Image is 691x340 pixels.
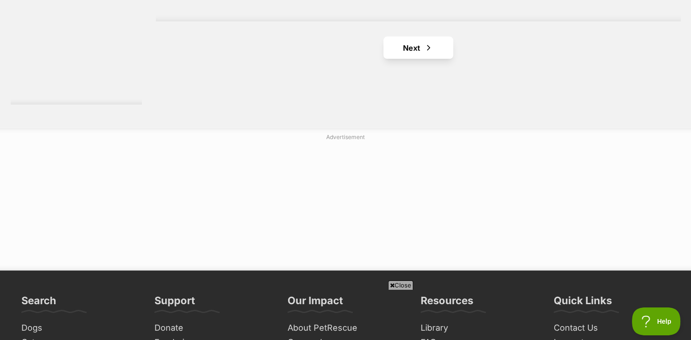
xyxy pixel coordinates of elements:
h3: Search [21,294,56,313]
nav: Pagination [156,37,681,59]
h3: Support [154,294,195,313]
h3: Quick Links [554,294,612,313]
a: Dogs [18,321,141,335]
iframe: Advertisement [176,293,515,335]
iframe: Help Scout Beacon - Open [632,307,682,335]
a: Next page [383,37,453,59]
a: Contact Us [550,321,674,335]
a: Donate [151,321,275,335]
iframe: Advertisement [120,145,571,261]
span: Close [388,280,413,290]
